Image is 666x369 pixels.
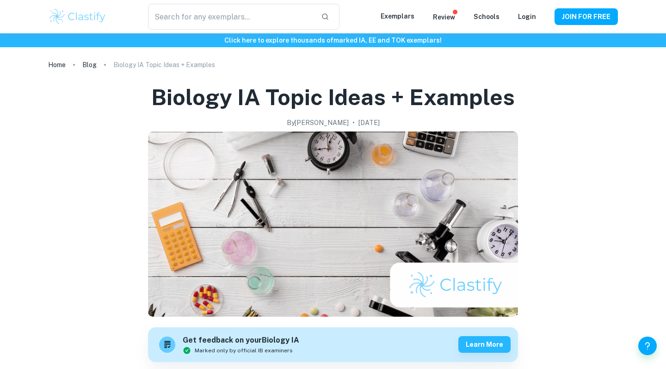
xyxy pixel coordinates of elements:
[474,13,499,20] a: Schools
[433,12,455,22] p: Review
[2,35,664,45] h6: Click here to explore thousands of marked IA, EE and TOK exemplars !
[148,327,518,362] a: Get feedback on yourBiology IAMarked only by official IB examinersLearn more
[518,13,536,20] a: Login
[352,118,355,128] p: •
[555,8,618,25] button: JOIN FOR FREE
[195,346,293,355] span: Marked only by official IB examiners
[358,118,380,128] h2: [DATE]
[148,4,314,30] input: Search for any exemplars...
[48,7,107,26] img: Clastify logo
[287,118,349,128] h2: By [PERSON_NAME]
[638,337,657,355] button: Help and Feedback
[48,58,66,71] a: Home
[151,82,515,112] h1: Biology IA Topic Ideas + Examples
[113,60,215,70] p: Biology IA Topic Ideas + Examples
[148,131,518,317] img: Biology IA Topic Ideas + Examples cover image
[183,335,299,346] h6: Get feedback on your Biology IA
[381,11,414,21] p: Exemplars
[82,58,97,71] a: Blog
[458,336,511,353] button: Learn more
